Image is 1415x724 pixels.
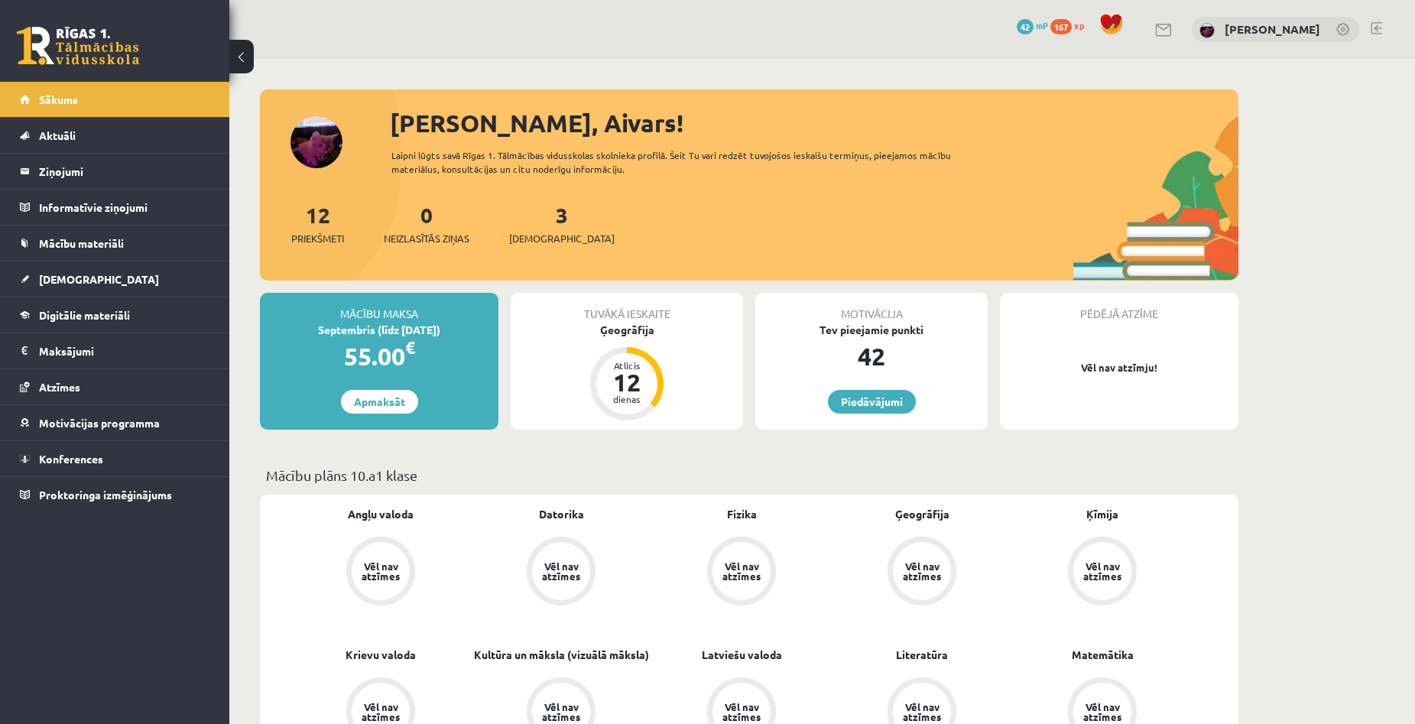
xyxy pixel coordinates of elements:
[511,293,743,322] div: Tuvākā ieskaite
[1050,19,1092,31] a: 167 xp
[359,702,402,722] div: Vēl nav atzīmes
[604,370,650,394] div: 12
[471,537,651,609] a: Vēl nav atzīmes
[20,154,210,189] a: Ziņojumi
[20,82,210,117] a: Sākums
[1072,647,1134,663] a: Matemātika
[727,506,757,522] a: Fizika
[1036,19,1048,31] span: mP
[20,297,210,333] a: Digitālie materiāli
[20,261,210,297] a: [DEMOGRAPHIC_DATA]
[511,322,743,338] div: Ģeogrāfija
[39,154,210,189] legend: Ziņojumi
[702,647,782,663] a: Latviešu valoda
[290,537,471,609] a: Vēl nav atzīmes
[755,338,988,375] div: 42
[391,148,978,176] div: Laipni lūgts savā Rīgas 1. Tālmācības vidusskolas skolnieka profilā. Šeit Tu vari redzēt tuvojošo...
[1074,19,1084,31] span: xp
[39,452,103,466] span: Konferences
[1050,19,1072,34] span: 167
[291,201,344,246] a: 12Priekšmeti
[260,322,498,338] div: Septembris (līdz [DATE])
[20,441,210,476] a: Konferences
[39,380,80,394] span: Atzīmes
[359,561,402,581] div: Vēl nav atzīmes
[720,561,763,581] div: Vēl nav atzīmes
[20,369,210,404] a: Atzīmes
[390,105,1238,141] div: [PERSON_NAME], Aivars!
[539,506,584,522] a: Datorika
[1199,23,1215,38] img: Aivars Brālis
[39,333,210,368] legend: Maksājumi
[651,537,832,609] a: Vēl nav atzīmes
[260,338,498,375] div: 55.00
[39,416,160,430] span: Motivācijas programma
[341,390,418,414] a: Apmaksāt
[540,561,583,581] div: Vēl nav atzīmes
[1008,360,1231,375] p: Vēl nav atzīmju!
[405,336,415,359] span: €
[346,647,416,663] a: Krievu valoda
[1081,561,1124,581] div: Vēl nav atzīmes
[755,293,988,322] div: Motivācija
[20,333,210,368] a: Maksājumi
[20,118,210,153] a: Aktuāli
[20,477,210,512] a: Proktoringa izmēģinājums
[509,201,615,246] a: 3[DEMOGRAPHIC_DATA]
[39,128,76,142] span: Aktuāli
[511,322,743,423] a: Ģeogrāfija Atlicis 12 dienas
[828,390,916,414] a: Piedāvājumi
[1086,506,1118,522] a: Ķīmija
[384,201,469,246] a: 0Neizlasītās ziņas
[260,293,498,322] div: Mācību maksa
[39,93,78,106] span: Sākums
[720,702,763,722] div: Vēl nav atzīmes
[291,231,344,246] span: Priekšmeti
[1017,19,1034,34] span: 42
[39,190,210,225] legend: Informatīvie ziņojumi
[604,394,650,404] div: dienas
[1017,19,1048,31] a: 42 mP
[832,537,1012,609] a: Vēl nav atzīmes
[604,361,650,370] div: Atlicis
[895,506,949,522] a: Ģeogrāfija
[266,465,1232,485] p: Mācību plāns 10.a1 klase
[509,231,615,246] span: [DEMOGRAPHIC_DATA]
[39,236,124,250] span: Mācību materiāli
[1225,21,1320,37] a: [PERSON_NAME]
[901,702,943,722] div: Vēl nav atzīmes
[1000,293,1238,322] div: Pēdējā atzīme
[348,506,414,522] a: Angļu valoda
[755,322,988,338] div: Tev pieejamie punkti
[474,647,649,663] a: Kultūra un māksla (vizuālā māksla)
[39,488,172,502] span: Proktoringa izmēģinājums
[540,702,583,722] div: Vēl nav atzīmes
[39,272,159,286] span: [DEMOGRAPHIC_DATA]
[384,231,469,246] span: Neizlasītās ziņas
[901,561,943,581] div: Vēl nav atzīmes
[20,226,210,261] a: Mācību materiāli
[39,308,130,322] span: Digitālie materiāli
[1081,702,1124,722] div: Vēl nav atzīmes
[20,405,210,440] a: Motivācijas programma
[1012,537,1193,609] a: Vēl nav atzīmes
[20,190,210,225] a: Informatīvie ziņojumi
[896,647,948,663] a: Literatūra
[17,27,139,65] a: Rīgas 1. Tālmācības vidusskola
